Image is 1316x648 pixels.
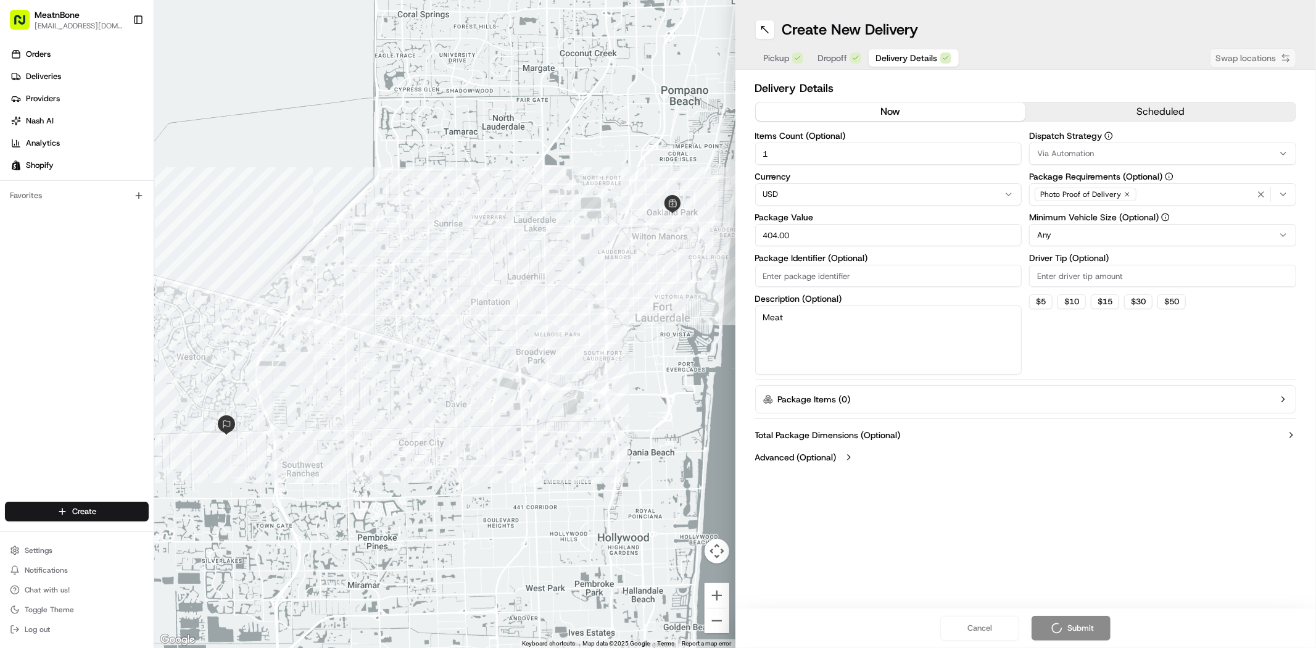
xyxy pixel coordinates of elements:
[5,542,149,559] button: Settings
[755,224,1022,246] input: Enter package value
[755,80,1297,97] h2: Delivery Details
[818,52,848,64] span: Dropoff
[1124,294,1153,309] button: $30
[5,44,154,64] a: Orders
[5,67,154,86] a: Deliveries
[1029,131,1296,140] label: Dispatch Strategy
[755,451,837,463] label: Advanced (Optional)
[1029,213,1296,222] label: Minimum Vehicle Size (Optional)
[1029,254,1296,262] label: Driver Tip (Optional)
[1040,189,1121,199] span: Photo Proof of Delivery
[1057,294,1086,309] button: $10
[5,621,149,638] button: Log out
[755,172,1022,181] label: Currency
[755,254,1022,262] label: Package Identifier (Optional)
[755,143,1022,165] input: Enter number of items
[26,115,54,127] span: Nash AI
[5,186,149,206] div: Favorites
[658,640,675,647] a: Terms (opens in new tab)
[5,5,128,35] button: MeatnBone[EMAIL_ADDRESS][DOMAIN_NAME]
[705,609,729,633] button: Zoom out
[26,160,54,171] span: Shopify
[26,49,51,60] span: Orders
[25,605,74,615] span: Toggle Theme
[755,213,1022,222] label: Package Value
[1029,294,1053,309] button: $5
[1091,294,1119,309] button: $15
[682,640,732,647] a: Report a map error
[523,639,576,648] button: Keyboard shortcuts
[705,583,729,608] button: Zoom in
[5,502,149,521] button: Create
[1104,131,1113,140] button: Dispatch Strategy
[25,565,68,575] span: Notifications
[755,451,1297,463] button: Advanced (Optional)
[755,429,1297,441] button: Total Package Dimensions (Optional)
[778,393,851,405] label: Package Items ( 0 )
[705,539,729,563] button: Map camera controls
[1029,183,1296,206] button: Photo Proof of Delivery
[1029,143,1296,165] button: Via Automation
[5,133,154,153] a: Analytics
[756,102,1026,121] button: now
[583,640,650,647] span: Map data ©2025 Google
[1161,213,1170,222] button: Minimum Vehicle Size (Optional)
[5,111,154,131] a: Nash AI
[11,160,21,170] img: Shopify logo
[755,265,1022,287] input: Enter package identifier
[1165,172,1173,181] button: Package Requirements (Optional)
[25,546,52,555] span: Settings
[1029,265,1296,287] input: Enter driver tip amount
[26,93,60,104] span: Providers
[5,581,149,599] button: Chat with us!
[755,429,901,441] label: Total Package Dimensions (Optional)
[1037,148,1094,159] span: Via Automation
[26,138,60,149] span: Analytics
[876,52,938,64] span: Delivery Details
[25,625,50,634] span: Log out
[72,506,96,517] span: Create
[782,20,919,39] h1: Create New Delivery
[1157,294,1186,309] button: $50
[764,52,790,64] span: Pickup
[5,601,149,618] button: Toggle Theme
[755,294,1022,303] label: Description (Optional)
[26,71,61,82] span: Deliveries
[1025,102,1296,121] button: scheduled
[755,305,1022,375] textarea: Meat
[1029,172,1296,181] label: Package Requirements (Optional)
[755,131,1022,140] label: Items Count (Optional)
[35,9,80,21] button: MeatnBone
[35,21,123,31] button: [EMAIL_ADDRESS][DOMAIN_NAME]
[25,585,70,595] span: Chat with us!
[157,632,198,648] a: Open this area in Google Maps (opens a new window)
[5,562,149,579] button: Notifications
[157,632,198,648] img: Google
[755,385,1297,413] button: Package Items (0)
[5,89,154,109] a: Providers
[5,156,154,175] a: Shopify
